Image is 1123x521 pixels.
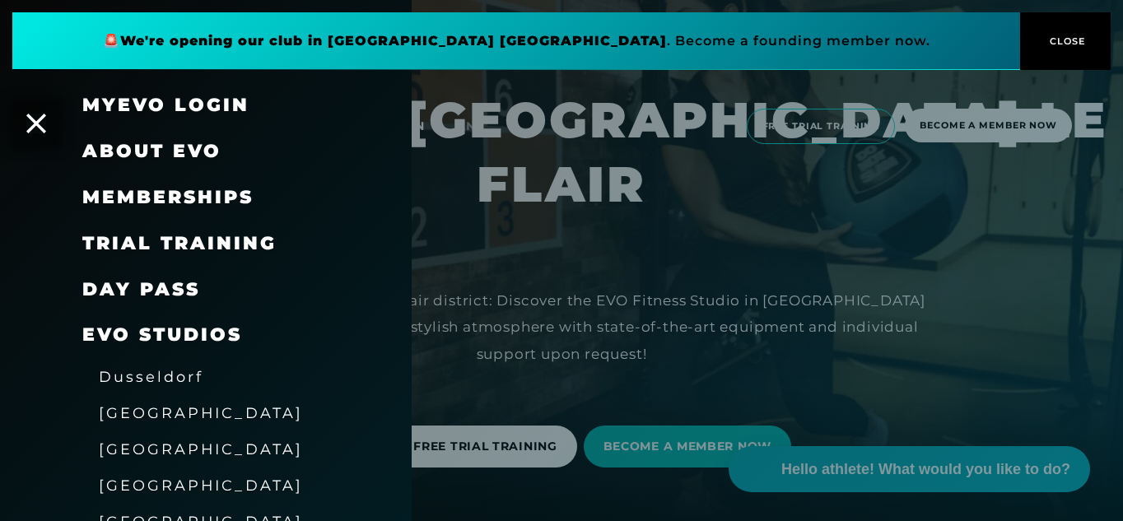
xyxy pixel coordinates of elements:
[1020,12,1111,70] button: CLOSE
[82,140,221,162] font: About EVO
[1050,35,1086,47] font: CLOSE
[82,94,249,116] a: MyEVO Login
